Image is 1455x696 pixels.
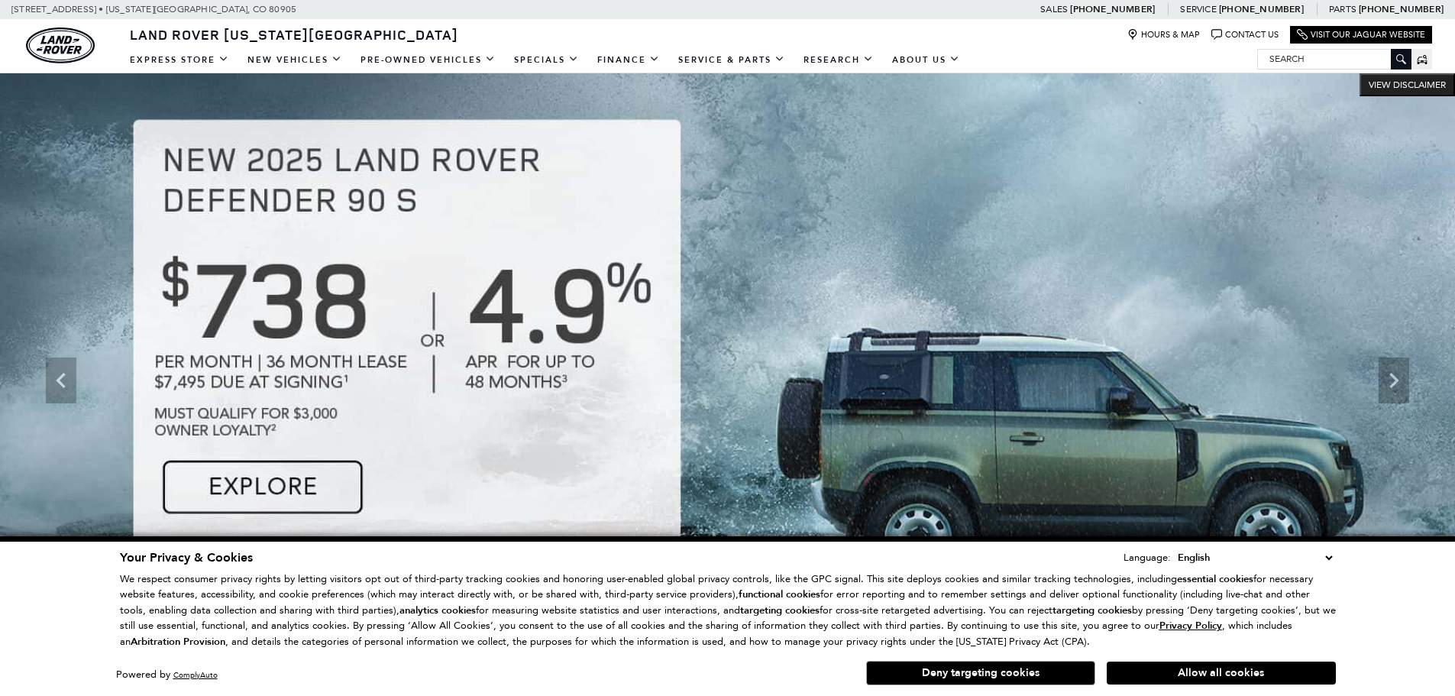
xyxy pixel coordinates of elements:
[1219,3,1304,15] a: [PHONE_NUMBER]
[1159,619,1222,633] u: Privacy Policy
[1297,29,1425,40] a: Visit Our Jaguar Website
[1174,549,1336,566] select: Language Select
[173,670,218,680] a: ComplyAuto
[1127,29,1200,40] a: Hours & Map
[1107,662,1336,685] button: Allow all cookies
[46,358,76,403] div: Previous
[1040,4,1068,15] span: Sales
[1159,620,1222,631] a: Privacy Policy
[1211,29,1279,40] a: Contact Us
[669,47,794,73] a: Service & Parts
[11,4,296,15] a: [STREET_ADDRESS] • [US_STATE][GEOGRAPHIC_DATA], CO 80905
[1258,50,1411,68] input: Search
[1180,4,1216,15] span: Service
[1379,358,1409,403] div: Next
[1124,552,1171,562] div: Language:
[794,47,883,73] a: Research
[120,549,253,566] span: Your Privacy & Cookies
[131,635,225,649] strong: Arbitration Provision
[116,670,218,680] div: Powered by
[238,47,351,73] a: New Vehicles
[120,571,1336,650] p: We respect consumer privacy rights by letting visitors opt out of third-party tracking cookies an...
[505,47,588,73] a: Specials
[121,47,238,73] a: EXPRESS STORE
[121,25,467,44] a: Land Rover [US_STATE][GEOGRAPHIC_DATA]
[1070,3,1155,15] a: [PHONE_NUMBER]
[866,661,1095,685] button: Deny targeting cookies
[1177,572,1253,586] strong: essential cookies
[740,604,820,617] strong: targeting cookies
[1329,4,1356,15] span: Parts
[1360,73,1455,96] button: VIEW DISCLAIMER
[121,47,969,73] nav: Main Navigation
[588,47,669,73] a: Finance
[739,588,820,601] strong: functional cookies
[1359,3,1444,15] a: [PHONE_NUMBER]
[130,25,458,44] span: Land Rover [US_STATE][GEOGRAPHIC_DATA]
[399,604,476,617] strong: analytics cookies
[26,28,95,63] img: Land Rover
[1369,79,1446,91] span: VIEW DISCLAIMER
[351,47,505,73] a: Pre-Owned Vehicles
[883,47,969,73] a: About Us
[1052,604,1132,617] strong: targeting cookies
[26,28,95,63] a: land-rover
